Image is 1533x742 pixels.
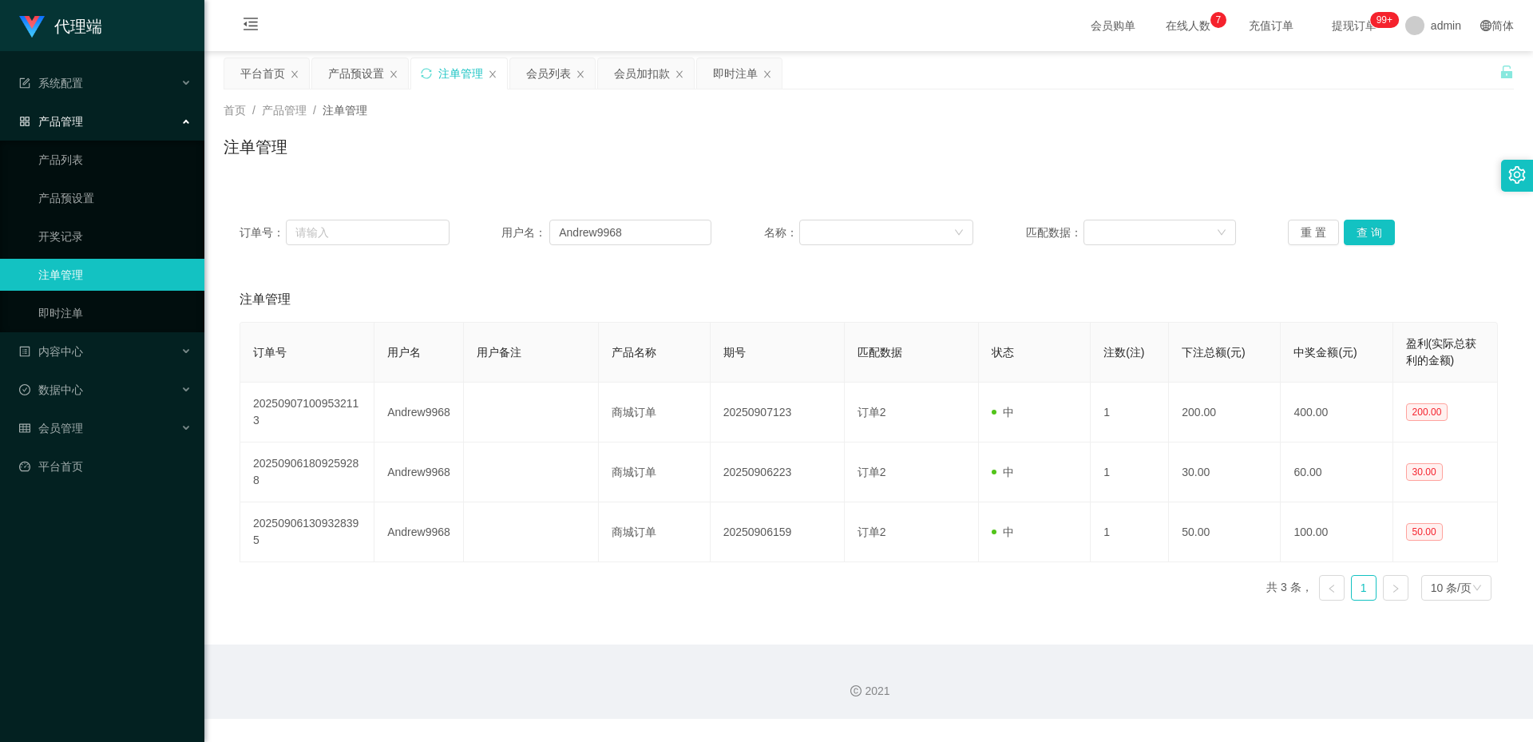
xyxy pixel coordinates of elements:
[1182,346,1245,359] span: 下注总额(元)
[764,224,799,241] span: 名称：
[992,346,1014,359] span: 状态
[711,442,845,502] td: 20250906223
[675,69,684,79] i: 图标: close
[1169,502,1281,562] td: 50.00
[1288,220,1339,245] button: 重 置
[1352,576,1376,600] a: 1
[389,69,398,79] i: 图标: close
[217,683,1520,700] div: 2021
[1480,20,1491,31] i: 图标: global
[549,220,711,245] input: 请输入
[240,383,374,442] td: 202509071009532113
[954,228,964,239] i: 图标: down
[387,346,421,359] span: 用户名
[1241,20,1301,31] span: 充值订单
[1103,346,1144,359] span: 注数(注)
[38,259,192,291] a: 注单管理
[313,104,316,117] span: /
[240,58,285,89] div: 平台首页
[1327,584,1337,593] i: 图标: left
[599,383,711,442] td: 商城订单
[1158,20,1218,31] span: 在线人数
[599,442,711,502] td: 商城订单
[488,69,497,79] i: 图标: close
[286,220,449,245] input: 请输入
[323,104,367,117] span: 注单管理
[713,58,758,89] div: 即时注单
[252,104,255,117] span: /
[224,104,246,117] span: 首页
[992,466,1014,478] span: 中
[576,69,585,79] i: 图标: close
[224,1,278,52] i: 图标: menu-fold
[1431,576,1472,600] div: 10 条/页
[1406,337,1477,367] span: 盈利(实际总获利的金额)
[19,384,30,395] i: 图标: check-circle-o
[1293,346,1357,359] span: 中奖金额(元)
[858,406,886,419] span: 订单2
[858,346,902,359] span: 匹配数据
[19,16,45,38] img: logo.9652507e.png
[599,502,711,562] td: 商城订单
[19,77,30,89] i: 图标: form
[19,346,30,357] i: 图标: profile
[1406,463,1443,481] span: 30.00
[1266,575,1313,601] li: 共 3 条，
[19,19,102,32] a: 代理端
[224,135,287,159] h1: 注单管理
[374,383,464,442] td: Andrew9968
[1281,502,1392,562] td: 100.00
[438,58,483,89] div: 注单管理
[1391,584,1400,593] i: 图标: right
[54,1,102,52] h1: 代理端
[1216,12,1222,28] p: 7
[992,526,1014,538] span: 中
[38,220,192,252] a: 开奖记录
[19,450,192,482] a: 图标: dashboard平台首页
[374,442,464,502] td: Andrew9968
[253,346,287,359] span: 订单号
[1324,20,1384,31] span: 提现订单
[1169,442,1281,502] td: 30.00
[38,297,192,329] a: 即时注单
[1383,575,1408,601] li: 下一页
[38,182,192,214] a: 产品预设置
[1319,575,1345,601] li: 上一页
[1406,523,1443,541] span: 50.00
[992,406,1014,419] span: 中
[858,466,886,478] span: 订单2
[1344,220,1395,245] button: 查 询
[290,69,299,79] i: 图标: close
[328,58,384,89] div: 产品预设置
[19,116,30,127] i: 图标: appstore-o
[1210,12,1226,28] sup: 7
[711,383,845,442] td: 20250907123
[614,58,670,89] div: 会员加扣款
[1091,442,1169,502] td: 1
[1217,228,1226,239] i: 图标: down
[1091,383,1169,442] td: 1
[1508,166,1526,184] i: 图标: setting
[1370,12,1399,28] sup: 1105
[19,77,83,89] span: 系统配置
[1169,383,1281,442] td: 200.00
[1499,65,1514,79] i: 图标: unlock
[612,346,656,359] span: 产品名称
[19,345,83,358] span: 内容中心
[240,290,291,309] span: 注单管理
[723,346,746,359] span: 期号
[850,685,862,696] i: 图标: copyright
[421,68,432,79] i: 图标: sync
[374,502,464,562] td: Andrew9968
[19,115,83,128] span: 产品管理
[1406,403,1448,421] span: 200.00
[1281,383,1392,442] td: 400.00
[1351,575,1377,601] li: 1
[262,104,307,117] span: 产品管理
[763,69,772,79] i: 图标: close
[1281,442,1392,502] td: 60.00
[526,58,571,89] div: 会员列表
[19,423,30,434] i: 图标: table
[1026,224,1083,241] span: 匹配数据：
[19,383,83,396] span: 数据中心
